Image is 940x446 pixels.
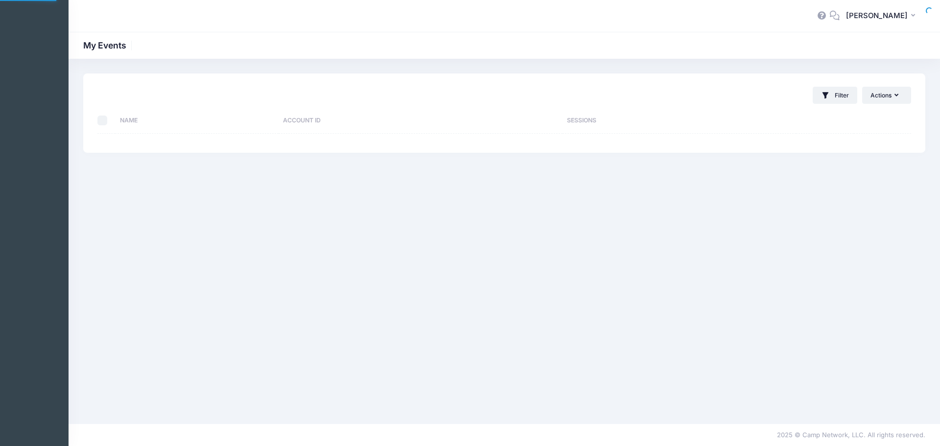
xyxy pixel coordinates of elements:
[777,431,925,439] span: 2025 © Camp Network, LLC. All rights reserved.
[279,108,563,134] th: Account ID
[846,10,908,21] span: [PERSON_NAME]
[563,108,797,134] th: Sessions
[115,108,279,134] th: Name
[862,87,911,103] button: Actions
[813,87,857,104] button: Filter
[840,5,925,27] button: [PERSON_NAME]
[83,40,135,50] h1: My Events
